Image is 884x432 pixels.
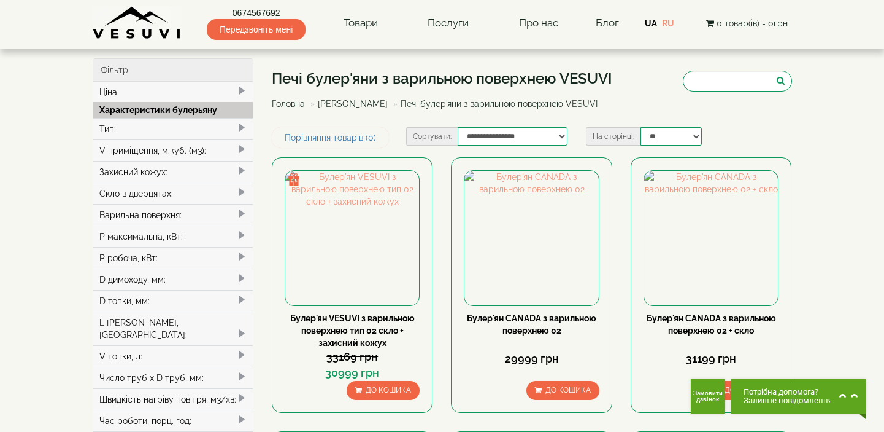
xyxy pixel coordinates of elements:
a: UA [645,18,657,28]
div: L [PERSON_NAME], [GEOGRAPHIC_DATA]: [93,312,253,345]
a: Товари [331,9,390,37]
div: 29999 грн [464,351,599,367]
a: Порівняння товарів (0) [272,127,389,148]
img: Завод VESUVI [93,6,182,40]
a: Блог [596,17,619,29]
span: Замовити дзвінок [693,390,723,403]
a: Булер'ян CANADA з варильною поверхнею 02 + скло [647,313,776,336]
div: D топки, мм: [93,290,253,312]
img: Булер'ян CANADA з варильною поверхнею 02 [464,171,598,305]
button: До кошика [347,381,420,400]
span: Залиште повідомлення [744,396,832,405]
span: До кошика [366,386,411,395]
div: D димоходу, мм: [93,269,253,290]
span: Передзвоніть мені [207,19,306,40]
label: На сторінці: [586,127,640,146]
div: Захисний кожух: [93,161,253,183]
div: P робоча, кВт: [93,247,253,269]
a: Послуги [415,9,481,37]
button: 0 товар(ів) - 0грн [702,17,791,30]
a: Булер'ян CANADA з варильною поверхнею 02 [467,313,596,336]
div: Варильна поверхня: [93,204,253,226]
a: 0674567692 [207,7,306,19]
span: 0 товар(ів) - 0грн [717,18,788,28]
a: Головна [272,99,305,109]
div: 31199 грн [644,351,778,367]
a: Булер'ян VESUVI з варильною поверхнею тип 02 скло + захисний кожух [290,313,415,348]
div: P максимальна, кВт: [93,226,253,247]
div: Число труб x D труб, мм: [93,367,253,388]
button: Get Call button [691,379,725,414]
img: Булер'ян CANADA з варильною поверхнею 02 + скло [644,171,778,305]
span: Потрібна допомога? [744,388,832,396]
div: V приміщення, м.куб. (м3): [93,139,253,161]
div: Фільтр [93,59,253,82]
div: Характеристики булерьяну [93,102,253,118]
div: Скло в дверцятах: [93,183,253,204]
img: gift [288,173,300,186]
a: Про нас [507,9,571,37]
button: Chat button [731,379,866,414]
div: Час роботи, порц. год: [93,410,253,431]
a: RU [662,18,674,28]
div: 33169 грн [285,349,420,365]
div: Ціна [93,82,253,103]
div: 30999 грн [285,365,420,381]
label: Сортувати: [406,127,458,146]
button: До кошика [526,381,599,400]
div: Швидкість нагріву повітря, м3/хв: [93,388,253,410]
span: До кошика [545,386,591,395]
img: Булер'ян VESUVI з варильною поверхнею тип 02 скло + захисний кожух [285,171,419,305]
div: V топки, л: [93,345,253,367]
li: Печі булер'яни з варильною поверхнею VESUVI [390,98,598,110]
div: Тип: [93,118,253,139]
h1: Печі булер'яни з варильною поверхнею VESUVI [272,71,612,87]
a: [PERSON_NAME] [318,99,388,109]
